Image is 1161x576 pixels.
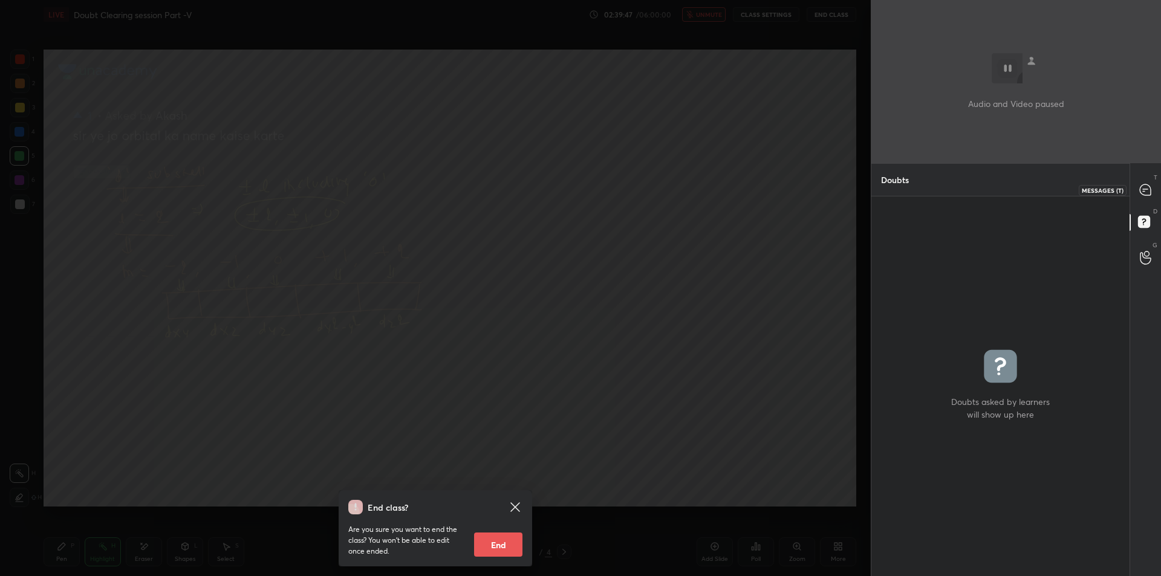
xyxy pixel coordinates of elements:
[348,524,464,557] p: Are you sure you want to end the class? You won’t be able to edit once ended.
[1154,173,1157,182] p: T
[968,97,1064,110] p: Audio and Video paused
[1079,185,1127,196] div: Messages (T)
[1153,207,1157,216] p: D
[474,532,522,557] button: End
[1153,241,1157,250] p: G
[871,196,1130,576] div: grid
[871,164,919,196] p: Doubts
[368,501,408,514] h4: End class?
